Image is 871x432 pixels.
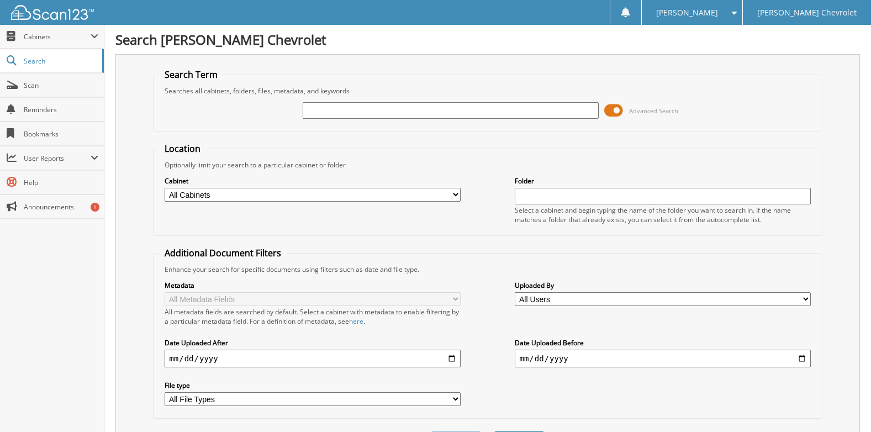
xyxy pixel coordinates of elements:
[24,129,98,139] span: Bookmarks
[159,160,816,170] div: Optionally limit your search to a particular cabinet or folder
[515,206,810,224] div: Select a cabinet and begin typing the name of the folder you want to search in. If the name match...
[159,69,223,81] legend: Search Term
[159,247,287,259] legend: Additional Document Filters
[24,105,98,114] span: Reminders
[165,338,460,347] label: Date Uploaded After
[159,86,816,96] div: Searches all cabinets, folders, files, metadata, and keywords
[515,281,810,290] label: Uploaded By
[91,203,99,212] div: 1
[24,154,91,163] span: User Reports
[515,350,810,367] input: end
[165,350,460,367] input: start
[24,202,98,212] span: Announcements
[24,81,98,90] span: Scan
[24,56,97,66] span: Search
[159,143,206,155] legend: Location
[757,9,857,16] span: [PERSON_NAME] Chevrolet
[159,265,816,274] div: Enhance your search for specific documents using filters such as date and file type.
[515,338,810,347] label: Date Uploaded Before
[515,176,810,186] label: Folder
[24,32,91,41] span: Cabinets
[629,107,678,115] span: Advanced Search
[24,178,98,187] span: Help
[115,30,860,49] h1: Search [PERSON_NAME] Chevrolet
[11,5,94,20] img: scan123-logo-white.svg
[349,317,363,326] a: here
[165,307,460,326] div: All metadata fields are searched by default. Select a cabinet with metadata to enable filtering b...
[165,381,460,390] label: File type
[656,9,718,16] span: [PERSON_NAME]
[165,176,460,186] label: Cabinet
[165,281,460,290] label: Metadata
